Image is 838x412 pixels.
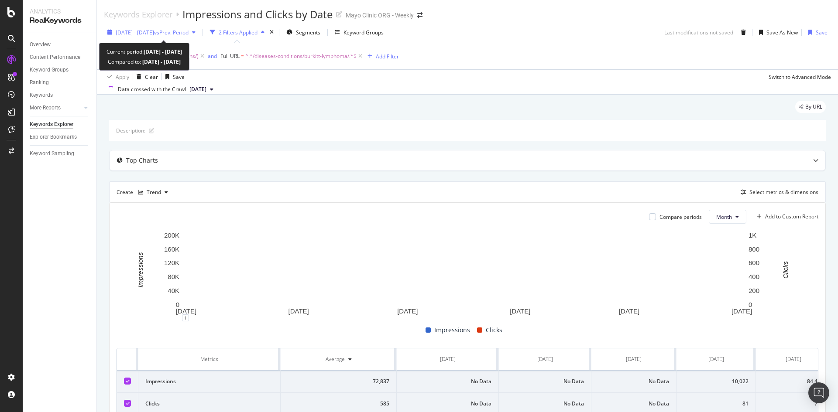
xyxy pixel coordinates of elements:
div: [DATE] [708,355,724,363]
a: Keywords Explorer [30,120,90,129]
div: Data crossed with the Crawl [118,85,186,93]
div: Description: [116,127,145,134]
button: Save As New [756,25,798,39]
text: 200 [749,287,759,294]
div: A chart. [117,231,812,318]
div: No Data [506,400,584,408]
div: 1 [182,314,189,321]
text: 600 [749,259,759,267]
text: 200K [164,232,179,239]
div: times [268,28,275,37]
button: Apply [104,70,129,84]
div: Last modifications not saved [664,29,733,36]
div: 711 [763,400,824,408]
a: More Reports [30,103,82,112]
div: legacy label [795,101,826,113]
text: 80K [168,273,179,281]
text: 120K [164,259,179,267]
button: and [208,52,217,60]
a: Ranking [30,78,90,87]
a: Explorer Bookmarks [30,133,90,142]
div: Select metrics & dimensions [749,188,818,196]
a: Keywords [30,91,90,100]
div: 81 [683,400,749,408]
div: 585 [288,400,389,408]
div: Top Charts [126,156,158,165]
span: [DATE] - [DATE] [116,29,154,36]
text: 1K [749,232,756,239]
div: Trend [147,190,161,195]
a: Content Performance [30,53,90,62]
button: Keyword Groups [331,25,387,39]
div: Keywords [30,91,53,100]
b: [DATE] - [DATE] [144,48,182,55]
div: Explorer Bookmarks [30,133,77,142]
div: Switch to Advanced Mode [769,73,831,81]
div: [DATE] [440,355,456,363]
div: Average [326,355,345,363]
div: No Data [404,378,491,385]
div: Save [173,73,185,81]
div: Add Filter [376,53,399,60]
text: [DATE] [510,308,530,315]
span: = [241,52,244,60]
text: 40K [168,287,179,294]
div: Content Performance [30,53,80,62]
text: [DATE] [619,308,639,315]
div: Metrics [145,355,273,363]
button: Save [805,25,828,39]
button: [DATE] - [DATE]vsPrev. Period [104,25,199,39]
div: No Data [404,400,491,408]
div: More Reports [30,103,61,112]
span: 2025 Aug. 27th [189,85,206,93]
div: Keywords Explorer [104,10,172,19]
div: Overview [30,40,51,49]
text: 0 [176,301,179,308]
div: Create [117,185,172,199]
button: Switch to Advanced Mode [765,70,831,84]
b: [DATE] - [DATE] [141,58,181,65]
button: Save [162,70,185,84]
div: No Data [506,378,584,385]
a: Keyword Groups [30,65,90,75]
div: [DATE] [626,355,642,363]
div: Impressions and Clicks by Date [182,7,333,22]
button: Month [709,210,746,224]
text: 400 [749,273,759,281]
div: No Data [598,400,669,408]
div: Analytics [30,7,89,16]
div: [DATE] [537,355,553,363]
text: 800 [749,245,759,253]
text: Impressions [137,252,144,287]
div: arrow-right-arrow-left [417,12,422,18]
div: Clear [145,73,158,81]
text: [DATE] [176,308,196,315]
button: Add Filter [364,51,399,61]
div: Save As New [766,29,798,36]
span: Clicks [486,325,502,335]
text: [DATE] [288,308,309,315]
button: 2 Filters Applied [206,25,268,39]
div: Keywords Explorer [30,120,73,129]
button: Clear [133,70,158,84]
a: Keyword Sampling [30,149,90,158]
span: Segments [296,29,320,36]
div: Open Intercom Messenger [808,382,829,403]
div: Current period: [106,47,182,57]
div: Compared to: [108,57,181,67]
span: Full URL [220,52,240,60]
div: No Data [598,378,669,385]
button: Trend [134,185,172,199]
div: Ranking [30,78,49,87]
div: 10,022 [683,378,749,385]
span: ^.*/diseases-conditions/burkitt-lymphoma/.*$ [245,50,357,62]
text: 160K [164,245,179,253]
div: Mayo Clinic ORG - Weekly [346,11,414,20]
div: Compare periods [659,213,702,221]
span: Month [716,213,732,221]
text: 0 [749,301,752,308]
div: Keyword Sampling [30,149,74,158]
div: Keyword Groups [343,29,384,36]
div: 72,837 [288,378,389,385]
